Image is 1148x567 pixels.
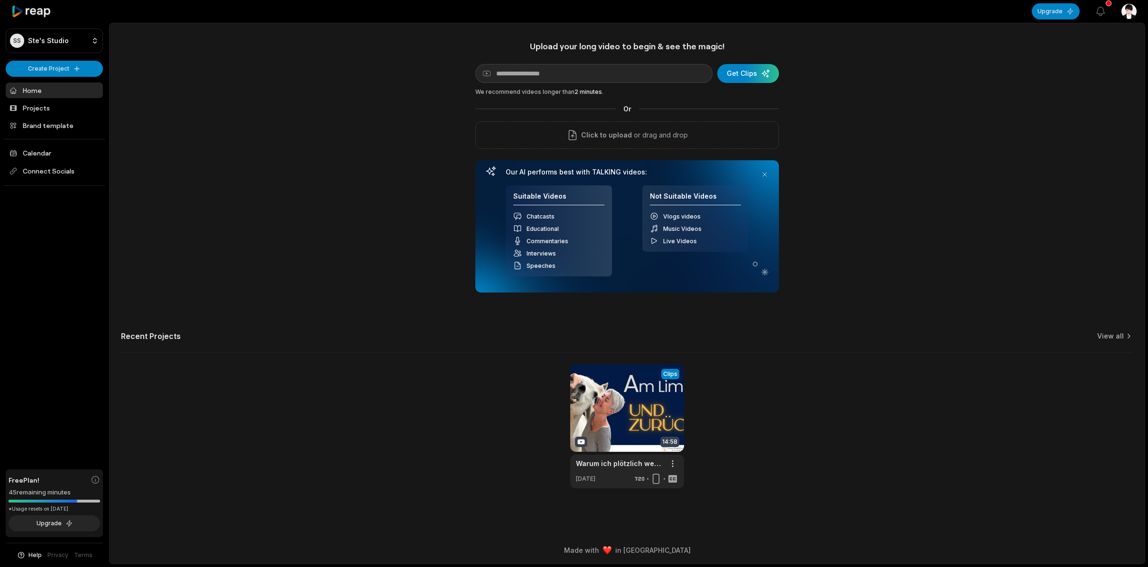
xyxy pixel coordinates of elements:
div: We recommend videos longer than . [475,88,779,96]
button: Get Clips [717,64,779,83]
div: Made with in [GEOGRAPHIC_DATA] [118,545,1136,555]
div: 45 remaining minutes [9,488,100,497]
p: Ste's Studio [28,37,69,45]
span: Click to upload [581,129,632,141]
a: View all [1097,331,1124,341]
a: Warum ich plötzlich weg war und was jetzt kommt! [576,458,663,468]
button: Create Project [6,61,103,77]
button: Upgrade [9,515,100,531]
span: Connect Socials [6,163,103,180]
div: *Usage resets on [DATE] [9,505,100,512]
a: Projects [6,100,103,116]
h4: Not Suitable Videos [650,192,741,206]
span: Chatcasts [527,213,555,220]
span: Music Videos [663,225,702,232]
span: Interviews [527,250,556,257]
a: Brand template [6,118,103,133]
button: Upgrade [1032,3,1080,19]
span: 2 minutes [574,88,602,95]
button: Help [17,551,42,559]
img: heart emoji [603,546,611,555]
span: Or [616,104,639,114]
h3: Our AI performs best with TALKING videos: [506,168,749,176]
a: Terms [74,551,93,559]
h1: Upload your long video to begin & see the magic! [475,41,779,52]
div: SS [10,34,24,48]
a: Home [6,82,103,98]
span: Free Plan! [9,475,39,485]
span: Educational [527,225,559,232]
span: Live Videos [663,238,697,245]
span: Vlogs videos [663,213,701,220]
a: Privacy [47,551,68,559]
p: or drag and drop [632,129,688,141]
h2: Recent Projects [121,331,181,341]
a: Calendar [6,145,103,161]
span: Commentaries [527,238,568,245]
h4: Suitable Videos [513,192,604,206]
span: Speeches [527,262,555,269]
span: Help [28,551,42,559]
